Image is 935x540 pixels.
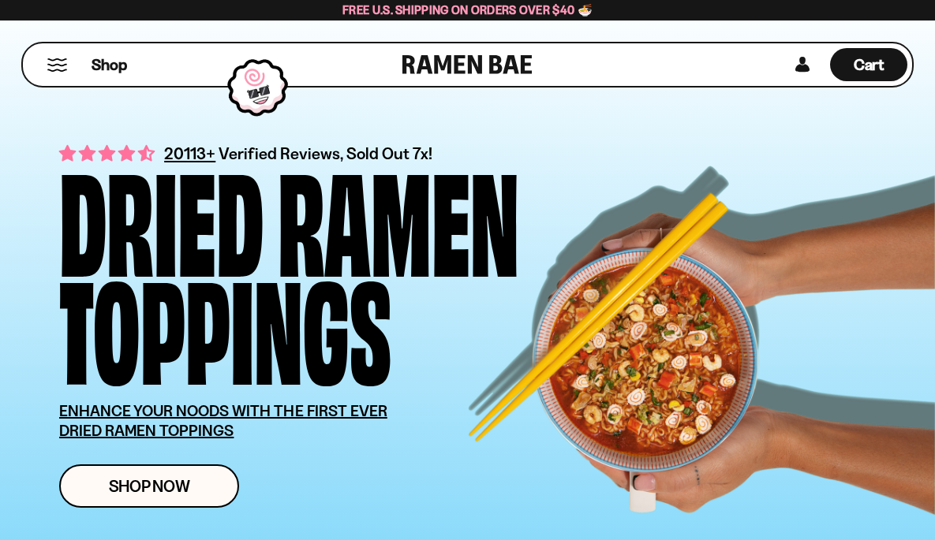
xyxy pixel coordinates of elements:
div: Toppings [59,270,391,378]
div: Ramen [278,162,519,270]
a: Shop [92,48,127,81]
u: ENHANCE YOUR NOODS WITH THE FIRST EVER DRIED RAMEN TOPPINGS [59,401,387,440]
div: Dried [59,162,264,270]
span: Shop Now [109,478,190,494]
button: Mobile Menu Trigger [47,58,68,72]
div: Cart [830,43,907,86]
span: Free U.S. Shipping on Orders over $40 🍜 [342,2,593,17]
a: Shop Now [59,464,239,508]
span: Shop [92,54,127,76]
span: Cart [854,55,885,74]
